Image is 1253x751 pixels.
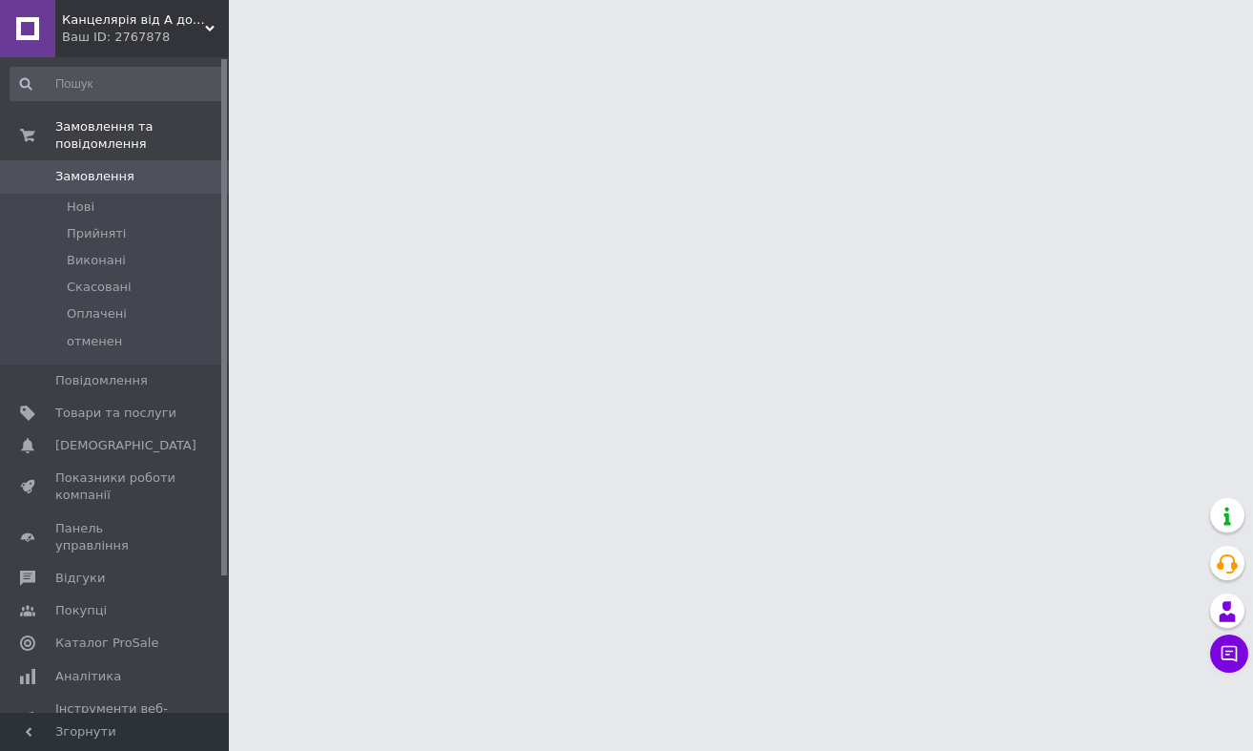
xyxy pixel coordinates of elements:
span: Оплачені [67,305,127,323]
span: [DEMOGRAPHIC_DATA] [55,437,196,454]
span: Замовлення [55,168,134,185]
span: Аналітика [55,668,121,685]
span: Відгуки [55,570,105,587]
div: Ваш ID: 2767878 [62,29,229,46]
span: Покупці [55,602,107,619]
span: Замовлення та повідомлення [55,118,229,153]
span: Інструменти веб-майстра та SEO [55,700,176,735]
span: Нові [67,198,94,216]
button: Чат з покупцем [1210,635,1248,673]
span: отменен [67,333,122,350]
span: Виконані [67,252,126,269]
input: Пошук [10,67,225,101]
span: Канцелярія від А до Я / 🤓 якісно та швидко 🤓 [62,11,205,29]
span: Прийняті [67,225,126,242]
span: Показники роботи компанії [55,469,176,504]
span: Каталог ProSale [55,635,158,652]
span: Повідомлення [55,372,148,389]
span: Панель управління [55,520,176,554]
span: Скасовані [67,279,132,296]
span: Товари та послуги [55,405,176,422]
